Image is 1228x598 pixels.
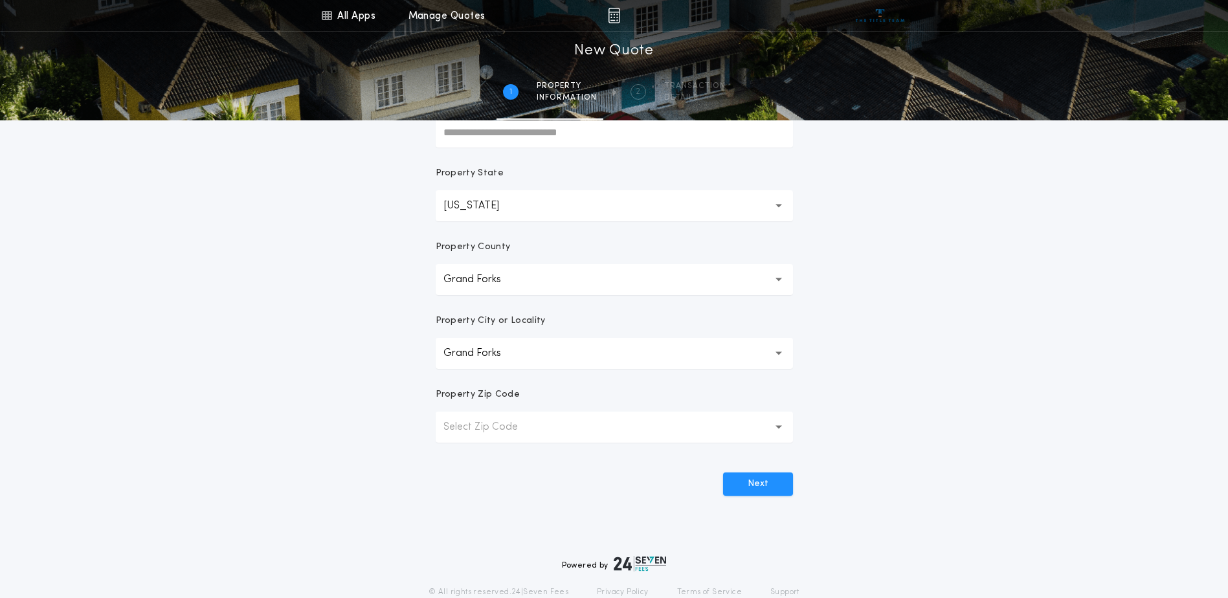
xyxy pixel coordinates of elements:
p: © All rights reserved. 24|Seven Fees [429,587,568,597]
span: details [664,93,726,103]
img: img [608,8,620,23]
span: Transaction [664,81,726,91]
a: Terms of Service [677,587,742,597]
a: Support [770,587,799,597]
span: information [537,93,597,103]
span: Property [537,81,597,91]
p: Property State [436,167,504,180]
p: Grand Forks [443,272,522,287]
button: Next [723,472,793,496]
img: logo [614,556,667,571]
button: Select Zip Code [436,412,793,443]
button: [US_STATE] [436,190,793,221]
h1: New Quote [574,41,653,61]
div: Powered by [562,556,667,571]
p: Grand Forks [443,346,522,361]
h2: 2 [636,87,640,97]
button: Grand Forks [436,338,793,369]
p: Select Zip Code [443,419,539,435]
p: Property County [436,241,511,254]
p: [US_STATE] [443,198,520,214]
button: Grand Forks [436,264,793,295]
p: Property City or Locality [436,315,546,327]
img: vs-icon [856,9,904,22]
a: Privacy Policy [597,587,649,597]
p: Property Zip Code [436,388,520,401]
h2: 1 [509,87,512,97]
